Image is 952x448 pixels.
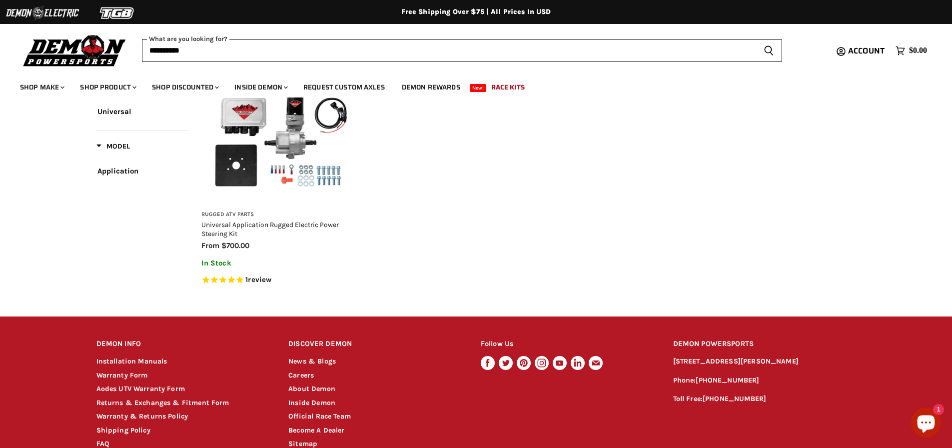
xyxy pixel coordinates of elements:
input: When autocomplete results are available use up and down arrows to review and enter to select [142,39,756,62]
a: Installation Manuals [96,357,167,365]
img: Universal Application Rugged Electric Power Steering Kit [201,47,358,203]
a: Demon Rewards [394,77,468,97]
a: Universal Application Rugged Electric Power Steering Kit [201,220,339,237]
a: Request Custom Axles [296,77,392,97]
a: About Demon [288,384,335,393]
a: Account [844,46,891,55]
span: Universal [97,107,131,116]
img: Demon Powersports [20,32,129,68]
img: Demon Electric Logo 2 [5,3,80,22]
a: Inside Demon [227,77,294,97]
span: Model [96,142,130,150]
img: TGB Logo 2 [80,3,155,22]
p: In Stock [201,259,358,267]
a: News & Blogs [288,357,336,365]
a: Inside Demon [288,398,335,407]
span: 1 reviews [245,275,271,284]
a: Shop Product [72,77,142,97]
a: Shop Make [12,77,70,97]
p: Toll Free: [673,393,856,405]
a: Warranty & Returns Policy [96,412,188,420]
span: from [201,241,219,250]
h2: DEMON POWERSPORTS [673,332,856,356]
a: Official Race Team [288,412,351,420]
form: Product [142,39,782,62]
a: Shop Discounted [144,77,225,97]
a: Returns & Exchanges & Fitment Form [96,398,229,407]
button: Search [756,39,782,62]
h2: Follow Us [481,332,654,356]
div: Product filter [96,10,189,190]
a: [PHONE_NUMBER] [696,376,759,384]
inbox-online-store-chat: Shopify online store chat [908,407,944,440]
a: Sitemap [288,439,317,448]
a: Careers [288,371,314,379]
a: FAQ [96,439,109,448]
h3: Rugged ATV Parts [201,211,358,218]
span: Application [97,166,138,175]
span: $700.00 [221,241,249,250]
span: $0.00 [909,46,927,55]
span: review [248,275,271,284]
a: Aodes UTV Warranty Form [96,384,185,393]
span: New! [470,84,487,92]
div: Free Shipping Over $75 | All Prices In USD [76,7,876,16]
a: Race Kits [484,77,532,97]
a: $0.00 [891,43,932,58]
a: [PHONE_NUMBER] [703,394,766,403]
p: [STREET_ADDRESS][PERSON_NAME] [673,356,856,367]
h2: DEMON INFO [96,332,270,356]
button: Filter by Model [96,141,130,154]
span: Account [848,44,885,57]
span: Rated 5.0 out of 5 stars 1 reviews [201,275,358,285]
p: Phone: [673,375,856,386]
a: Become A Dealer [288,426,344,434]
a: Warranty Form [96,371,148,379]
a: Shipping Policy [96,426,150,434]
h2: DISCOVER DEMON [288,332,462,356]
ul: Main menu [12,73,925,97]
